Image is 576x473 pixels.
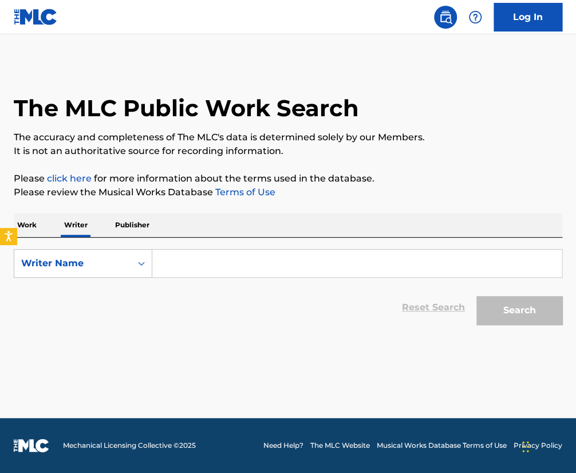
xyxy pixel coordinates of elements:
a: Log In [494,3,562,31]
div: Drag [522,429,529,464]
h1: The MLC Public Work Search [14,94,359,123]
div: Help [464,6,487,29]
iframe: Chat Widget [519,418,576,473]
p: Work [14,213,40,237]
a: Privacy Policy [514,440,562,451]
img: search [439,10,452,24]
p: The accuracy and completeness of The MLC's data is determined solely by our Members. [14,131,562,144]
img: help [468,10,482,24]
img: MLC Logo [14,9,58,25]
p: Please for more information about the terms used in the database. [14,172,562,186]
p: Writer [61,213,91,237]
p: It is not an authoritative source for recording information. [14,144,562,158]
a: Terms of Use [213,187,275,198]
span: Mechanical Licensing Collective © 2025 [63,440,196,451]
a: Musical Works Database Terms of Use [377,440,507,451]
a: click here [47,173,92,184]
a: The MLC Website [310,440,370,451]
form: Search Form [14,249,562,330]
a: Public Search [434,6,457,29]
div: Writer Name [21,257,124,270]
p: Publisher [112,213,153,237]
p: Please review the Musical Works Database [14,186,562,199]
img: logo [14,439,49,452]
a: Need Help? [263,440,303,451]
